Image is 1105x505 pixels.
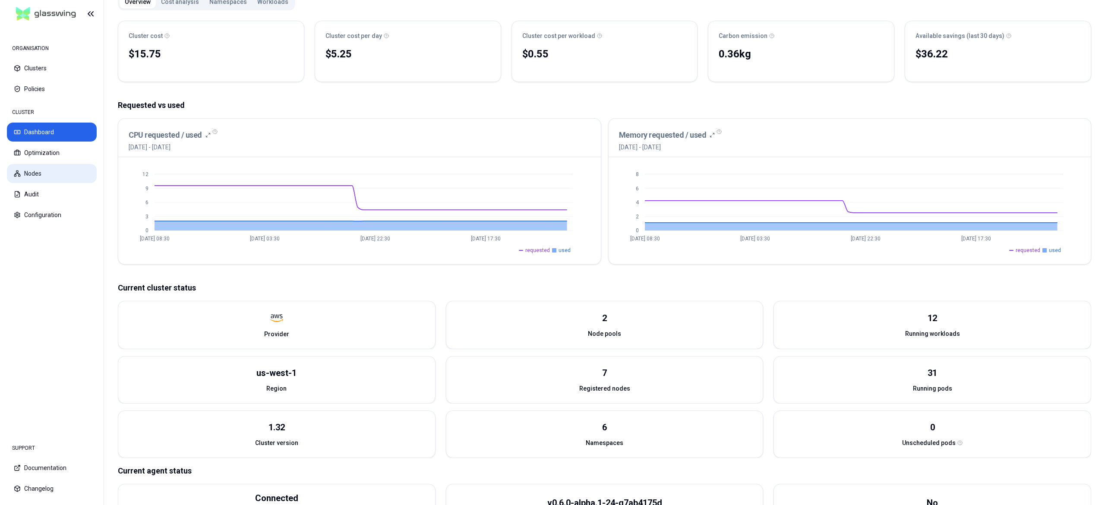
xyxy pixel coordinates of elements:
tspan: [DATE] 17:30 [961,236,991,242]
span: Provider [264,330,289,338]
div: 0 [930,421,935,433]
tspan: 2 [636,214,639,220]
tspan: 6 [145,199,148,205]
span: requested [1016,247,1040,254]
p: Current agent status [118,465,1091,477]
span: Namespaces [586,439,623,447]
div: $0.55 [522,47,687,61]
tspan: 8 [636,171,639,177]
tspan: [DATE] 17:30 [471,236,501,242]
div: 31 [928,367,937,379]
button: Audit [7,185,97,204]
tspan: 0 [145,227,148,234]
button: Changelog [7,479,97,498]
div: 2 [602,312,607,324]
div: Carbon emission [719,32,884,40]
img: aws [270,312,283,325]
div: 7 [602,367,607,379]
span: [DATE] - [DATE] [619,143,715,151]
span: Cluster version [255,439,298,447]
div: Cluster cost per day [325,32,490,40]
span: Running pods [913,384,952,393]
div: ORGANISATION [7,40,97,57]
div: us-west-1 [256,367,297,379]
tspan: 4 [636,199,639,205]
p: Requested vs used [118,99,1091,111]
button: Clusters [7,59,97,78]
span: [DATE] - [DATE] [129,143,211,151]
tspan: [DATE] 22:30 [850,236,880,242]
span: Node pools [588,329,621,338]
tspan: 3 [145,214,148,220]
div: Cluster cost per workload [522,32,687,40]
div: 12 [928,312,937,324]
img: GlassWing [13,4,79,24]
div: Available savings (last 30 days) [916,32,1080,40]
div: Cluster cost [129,32,294,40]
tspan: 6 [636,186,639,192]
div: $15.75 [129,47,294,61]
h3: CPU requested / used [129,129,202,141]
tspan: [DATE] 08:30 [140,236,170,242]
div: 6 [602,421,607,433]
button: Dashboard [7,123,97,142]
tspan: 9 [145,186,148,192]
button: Documentation [7,458,97,477]
span: used [1049,247,1061,254]
button: Optimization [7,143,97,162]
span: used [559,247,571,254]
span: Unscheduled pods [902,439,956,447]
tspan: 12 [142,171,148,177]
div: SUPPORT [7,439,97,457]
div: CLUSTER [7,104,97,121]
tspan: [DATE] 22:30 [360,236,390,242]
button: Nodes [7,164,97,183]
div: 1.32 [268,421,285,433]
div: $5.25 [325,47,490,61]
tspan: [DATE] 08:30 [630,236,660,242]
tspan: [DATE] 03:30 [250,236,280,242]
div: Connected [255,492,298,504]
span: Registered nodes [579,384,630,393]
span: Region [266,384,287,393]
span: requested [525,247,550,254]
span: Running workloads [905,329,960,338]
div: 0.36 kg [719,47,884,61]
tspan: [DATE] 03:30 [740,236,770,242]
tspan: 0 [636,227,639,234]
p: Current cluster status [118,282,1091,294]
button: Policies [7,79,97,98]
div: $36.22 [916,47,1080,61]
button: Configuration [7,205,97,224]
h3: Memory requested / used [619,129,707,141]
